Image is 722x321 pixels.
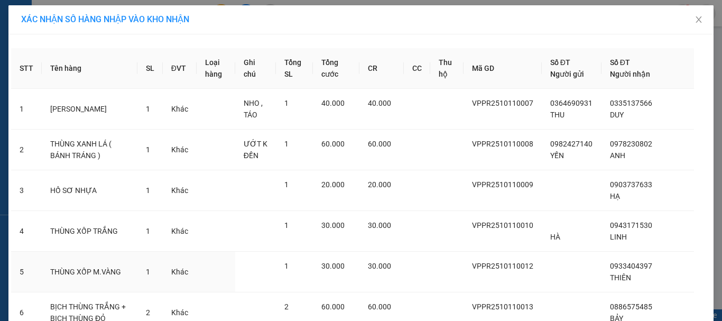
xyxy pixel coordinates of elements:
[42,48,137,89] th: Tên hàng
[146,105,150,113] span: 1
[284,302,289,311] span: 2
[472,99,533,107] span: VPPR2510110007
[11,130,42,170] td: 2
[368,180,391,189] span: 20.000
[368,99,391,107] span: 40.000
[11,89,42,130] td: 1
[146,186,150,195] span: 1
[610,221,652,230] span: 0943171530
[610,111,624,119] span: DUY
[550,140,593,148] span: 0982427140
[163,211,197,252] td: Khác
[313,48,359,89] th: Tổng cước
[163,252,197,292] td: Khác
[163,170,197,211] td: Khác
[284,262,289,270] span: 1
[146,308,150,317] span: 2
[610,262,652,270] span: 0933404397
[368,302,391,311] span: 60.000
[321,221,345,230] span: 30.000
[404,48,430,89] th: CC
[695,15,703,24] span: close
[163,130,197,170] td: Khác
[550,58,570,67] span: Số ĐT
[550,111,564,119] span: THU
[472,221,533,230] span: VPPR2510110010
[321,140,345,148] span: 60.000
[11,170,42,211] td: 3
[610,70,650,78] span: Người nhận
[146,268,150,276] span: 1
[137,48,163,89] th: SL
[11,211,42,252] td: 4
[244,99,263,119] span: NHO , TÁO
[472,180,533,189] span: VPPR2510110009
[42,252,137,292] td: THÙNG XỐP M.VÀNG
[11,48,42,89] th: STT
[472,302,533,311] span: VPPR2510110013
[550,99,593,107] span: 0364690931
[610,180,652,189] span: 0903737633
[359,48,404,89] th: CR
[368,221,391,230] span: 30.000
[276,48,312,89] th: Tổng SL
[163,89,197,130] td: Khác
[244,140,267,160] span: ƯỚT K ĐỀN
[284,221,289,230] span: 1
[684,5,714,35] button: Close
[321,180,345,189] span: 20.000
[146,145,150,154] span: 1
[464,48,542,89] th: Mã GD
[550,151,564,160] span: YẾN
[42,211,137,252] td: THÙNG XỐP TRẮNG
[197,48,235,89] th: Loại hàng
[472,140,533,148] span: VPPR2510110008
[550,70,584,78] span: Người gửi
[146,227,150,235] span: 1
[610,140,652,148] span: 0978230802
[321,262,345,270] span: 30.000
[610,99,652,107] span: 0335137566
[368,262,391,270] span: 30.000
[284,140,289,148] span: 1
[42,130,137,170] td: THÙNG XANH LÁ ( BÁNH TRÁNG )
[42,170,137,211] td: HỒ SƠ NHỰA
[321,302,345,311] span: 60.000
[610,302,652,311] span: 0886575485
[284,180,289,189] span: 1
[11,252,42,292] td: 5
[472,262,533,270] span: VPPR2510110012
[235,48,276,89] th: Ghi chú
[610,273,631,282] span: THIÊN
[610,192,620,200] span: HẠ
[321,99,345,107] span: 40.000
[42,89,137,130] td: [PERSON_NAME]
[430,48,464,89] th: Thu hộ
[610,58,630,67] span: Số ĐT
[610,151,625,160] span: ANH
[284,99,289,107] span: 1
[163,48,197,89] th: ĐVT
[368,140,391,148] span: 60.000
[21,14,189,24] span: XÁC NHẬN SỐ HÀNG NHẬP VÀO KHO NHẬN
[610,233,627,241] span: LINH
[550,233,560,241] span: HÀ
